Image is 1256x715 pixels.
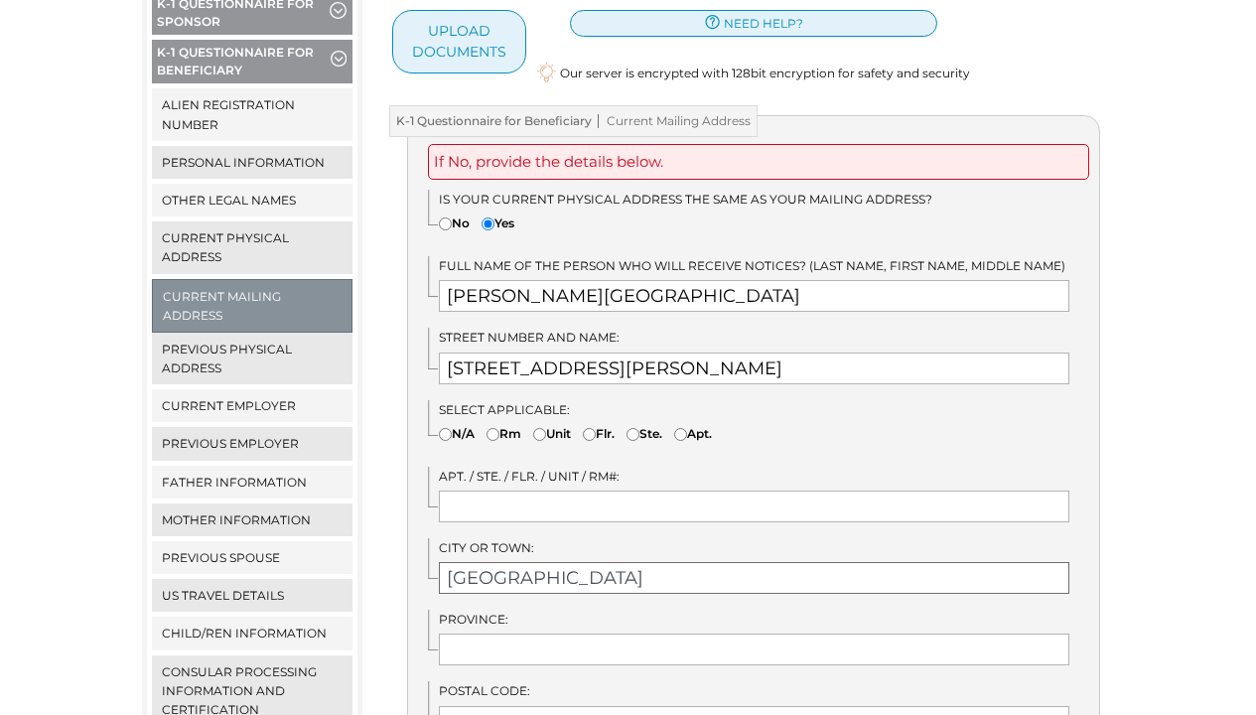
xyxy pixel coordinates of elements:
a: Upload Documents [392,10,526,73]
label: N/A [439,424,475,443]
input: Yes [482,217,494,230]
span: need help? [724,14,803,33]
a: Previous Employer [152,427,353,460]
a: need help? [570,10,937,37]
span: City or Town: [439,540,534,555]
div: If No, provide the details below. [428,144,1089,180]
label: Rm [487,424,521,443]
label: Apt. [674,424,712,443]
span: Current Mailing Address [592,114,751,128]
label: Unit [533,424,571,443]
a: Other Legal Names [152,184,353,216]
input: Flr. [583,428,596,441]
input: No [439,217,452,230]
input: Apt. [674,428,687,441]
a: Alien Registration Number [152,88,353,140]
input: Ste. [627,428,639,441]
span: Full name of the person who will receive notices? (Last Name, First Name, Middle Name) [439,258,1065,273]
span: Our server is encrypted with 128bit encryption for safety and security [560,64,970,82]
h3: K-1 Questionnaire for Beneficiary [389,105,758,137]
a: US Travel Details [152,579,353,612]
span: Province: [439,612,508,627]
a: Current Physical Address [152,221,353,273]
a: Father Information [152,466,353,499]
a: Current Employer [152,389,353,422]
input: Unit [533,428,546,441]
a: Child/ren Information [152,617,353,649]
a: Mother Information [152,503,353,536]
span: Is your current physical address the same as your mailing address? [439,192,932,207]
label: Flr. [583,424,615,443]
input: N/A [439,428,452,441]
span: Select Applicable: [439,402,570,417]
a: Previous Spouse [152,541,353,574]
input: Rm [487,428,499,441]
a: Current Mailing Address [153,280,352,332]
label: Ste. [627,424,662,443]
a: Previous Physical Address [152,333,353,384]
button: K-1 Questionnaire for Beneficiary [152,40,353,88]
label: Yes [482,214,514,232]
span: Postal Code: [439,683,530,698]
span: Street Number and Name: [439,330,620,345]
span: Apt. / Ste. / Flr. / Unit / Rm#: [439,469,620,484]
label: No [439,214,470,232]
a: Personal Information [152,146,353,179]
